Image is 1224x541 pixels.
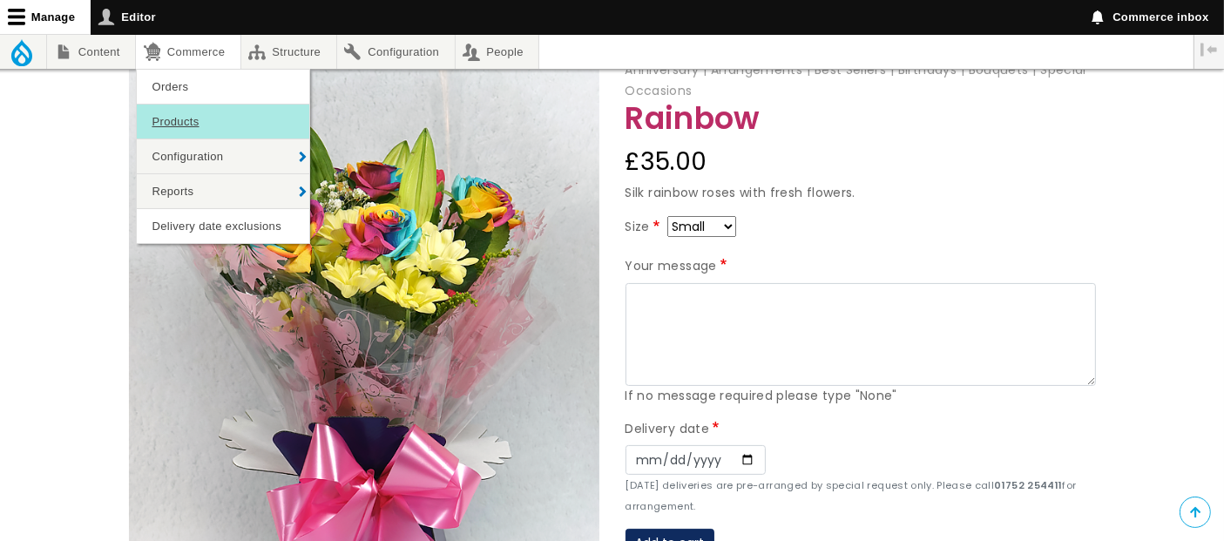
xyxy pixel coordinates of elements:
[137,209,309,243] a: Delivery date exclusions
[626,217,664,238] label: Size
[994,478,1062,492] strong: 01752 254411
[137,70,309,104] a: Orders
[47,35,135,69] a: Content
[337,35,455,69] a: Configuration
[626,386,1096,407] div: If no message required please type "None"
[626,183,1096,204] p: Silk rainbow roses with fresh flowers.
[969,61,1037,78] span: Bouquets
[626,419,723,440] label: Delivery date
[626,256,731,277] label: Your message
[898,61,965,78] span: Birthdays
[137,139,309,173] a: Configuration
[626,478,1077,513] small: [DATE] deliveries are pre-arranged by special request only. Please call for arrangement.
[1194,35,1224,64] button: Vertical orientation
[626,102,1096,136] h1: Rainbow
[137,174,309,208] a: Reports
[136,35,240,69] a: Commerce
[626,141,1096,183] div: £35.00
[815,61,895,78] span: Best Sellers
[626,61,707,78] span: Anniversary
[241,35,336,69] a: Structure
[711,61,811,78] span: Arrangements
[137,105,309,139] a: Products
[456,35,539,69] a: People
